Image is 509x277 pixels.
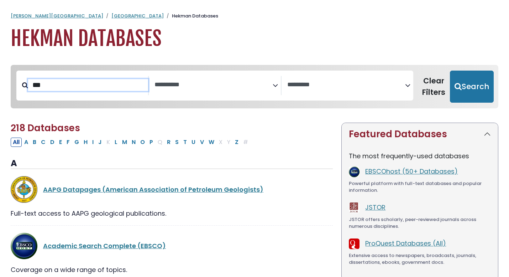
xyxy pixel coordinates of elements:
[198,138,206,147] button: Filter Results V
[287,81,405,89] textarea: Search
[11,12,103,19] a: [PERSON_NAME][GEOGRAPHIC_DATA]
[233,138,241,147] button: Filter Results Z
[11,158,333,169] h3: A
[181,138,189,147] button: Filter Results T
[11,265,333,275] div: Coverage on a wide range of topics.
[64,138,72,147] button: Filter Results F
[130,138,138,147] button: Filter Results N
[22,138,30,147] button: Filter Results A
[111,12,164,19] a: [GEOGRAPHIC_DATA]
[173,138,181,147] button: Filter Results S
[342,123,498,145] button: Featured Databases
[154,81,272,89] textarea: Search
[11,138,22,147] button: All
[31,138,38,147] button: Filter Results B
[189,138,198,147] button: Filter Results U
[365,239,446,248] a: ProQuest Databases (All)
[28,79,148,91] input: Search database by title or keyword
[11,12,498,20] nav: breadcrumb
[120,138,129,147] button: Filter Results M
[349,151,491,161] p: The most frequently-used databases
[365,167,458,176] a: EBSCOhost (50+ Databases)
[11,209,333,218] div: Full-text access to AAPG geological publications.
[82,138,90,147] button: Filter Results H
[418,71,450,103] button: Clear Filters
[39,138,48,147] button: Filter Results C
[48,138,57,147] button: Filter Results D
[450,71,494,103] button: Submit for Search Results
[11,65,498,108] nav: Search filters
[138,138,147,147] button: Filter Results O
[90,138,96,147] button: Filter Results I
[72,138,81,147] button: Filter Results G
[365,203,385,212] a: JSTOR
[165,138,173,147] button: Filter Results R
[11,137,251,146] div: Alpha-list to filter by first letter of database name
[206,138,216,147] button: Filter Results W
[349,180,491,194] div: Powerful platform with full-text databases and popular information.
[11,122,80,134] span: 218 Databases
[96,138,104,147] button: Filter Results J
[43,185,263,194] a: AAPG Datapages (American Association of Petroleum Geologists)
[11,27,498,51] h1: Hekman Databases
[349,216,491,230] div: JSTOR offers scholarly, peer-reviewed journals across numerous disciplines.
[147,138,155,147] button: Filter Results P
[112,138,120,147] button: Filter Results L
[43,241,166,250] a: Academic Search Complete (EBSCO)
[57,138,64,147] button: Filter Results E
[164,12,218,20] li: Hekman Databases
[349,252,491,266] div: Extensive access to newspapers, broadcasts, journals, dissertations, ebooks, government docs.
